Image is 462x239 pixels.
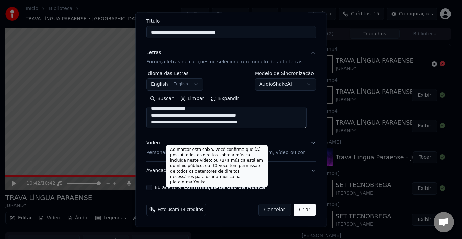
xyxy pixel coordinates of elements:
[166,145,268,187] div: Ao marcar esta caixa, você confirma que (A) possui todos os direitos sobre a música incluída nest...
[146,59,302,65] p: Forneça letras de canções ou selecione um modelo de auto letras
[146,71,316,134] div: LetrasForneça letras de canções ou selecione um modelo de auto letras
[177,93,207,104] button: Limpar
[146,93,177,104] button: Buscar
[146,162,316,179] button: Avançado
[146,149,305,156] p: Personalize o vídeo de [PERSON_NAME]: use imagem, vídeo ou cor
[255,71,316,76] label: Modelo de Sincronização
[146,19,316,23] label: Título
[294,204,316,216] button: Criar
[146,140,305,156] div: Vídeo
[158,207,203,213] span: Este usará 14 créditos
[155,185,265,190] label: Eu aceito a
[146,134,316,161] button: VídeoPersonalize o vídeo de [PERSON_NAME]: use imagem, vídeo ou cor
[207,93,242,104] button: Expandir
[146,49,161,56] div: Letras
[146,71,203,76] label: Idioma das Letras
[184,185,265,190] button: Eu aceito a
[146,44,316,71] button: LetrasForneça letras de canções ou selecione um modelo de auto letras
[258,204,291,216] button: Cancelar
